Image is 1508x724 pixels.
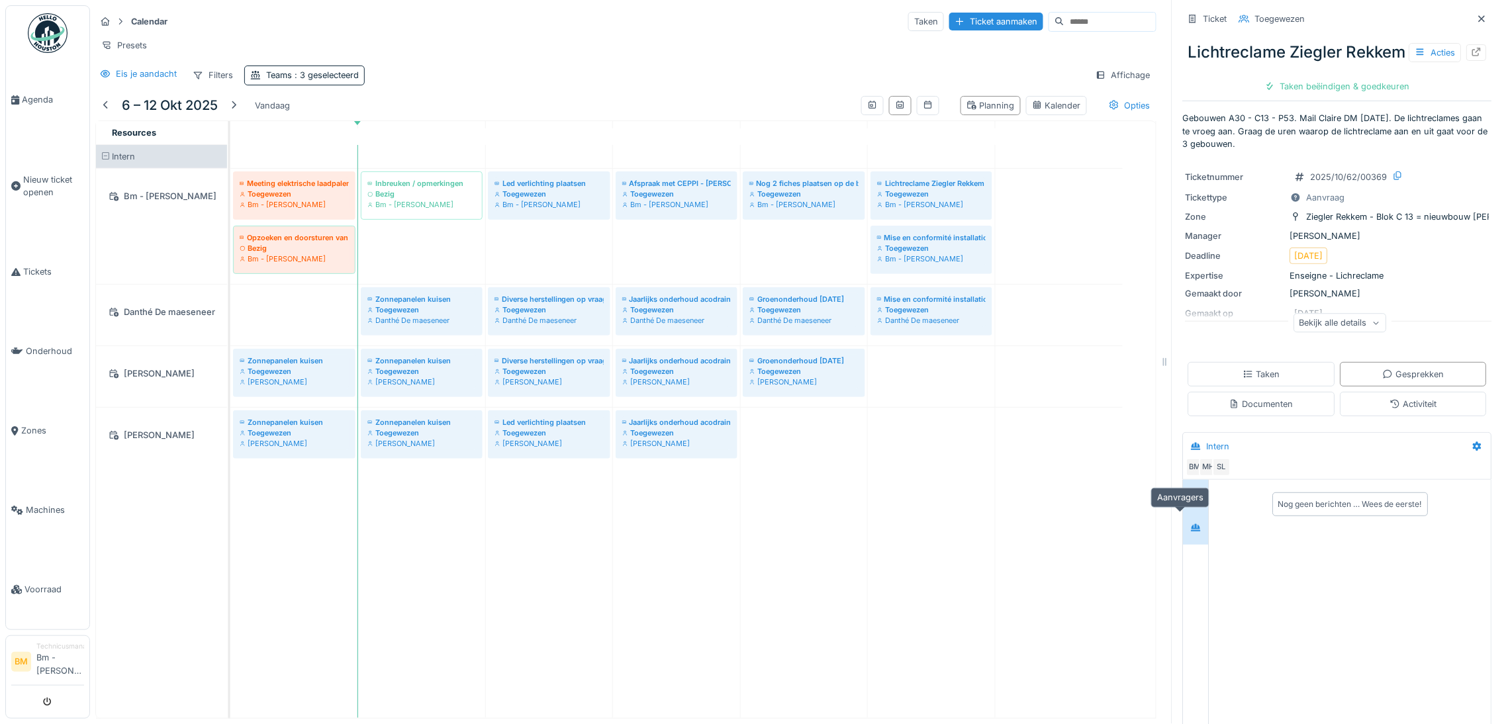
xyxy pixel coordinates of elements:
[1307,191,1345,204] div: Aanvraag
[122,97,218,113] h5: 6 – 12 okt 2025
[240,232,349,243] div: Opzoeken en doorsturen van gevraagde ATEX documenten aan ACEG
[1311,171,1388,183] div: 2025/10/62/00369
[749,377,859,387] div: [PERSON_NAME]
[1279,498,1423,510] div: Nog geen berichten … Wees de eerste!
[1409,43,1462,62] div: Acties
[104,188,219,204] div: Bm - [PERSON_NAME]
[1383,368,1444,381] div: Gesprekken
[622,294,731,304] div: Jaarlijks onderhoud acodrains
[749,366,859,377] div: Toegewezen
[1090,66,1156,85] div: Affichage
[1186,230,1489,242] div: [PERSON_NAME]
[530,124,569,142] a: 8 oktober 2025
[622,178,731,189] div: Afspraak met CEPPI - [PERSON_NAME] Montasse om 11 uur
[24,583,84,596] span: Voorraad
[495,304,604,315] div: Toegewezen
[240,243,349,253] div: Bezig
[877,304,986,315] div: Toegewezen
[240,438,349,449] div: [PERSON_NAME]
[1039,124,1079,142] a: 12 oktober 2025
[877,199,986,210] div: Bm - [PERSON_NAME]
[266,69,359,81] div: Teams
[367,189,476,199] div: Bezig
[495,315,604,326] div: Danthé De maeseneer
[112,128,156,138] span: Resources
[126,15,173,28] strong: Calendar
[11,641,84,686] a: BM TechnicusmanagerBm - [PERSON_NAME]
[240,178,349,189] div: Meeting elektrische laadpalen met Henneaux
[367,304,476,315] div: Toegewezen
[495,377,604,387] div: [PERSON_NAME]
[240,355,349,366] div: Zonnepanelen kuisen
[240,366,349,377] div: Toegewezen
[749,315,859,326] div: Danthé De maeseneer
[1255,13,1305,25] div: Toegewezen
[23,265,84,278] span: Tickets
[95,36,153,55] div: Presets
[26,504,84,516] span: Machines
[6,391,89,471] a: Zones
[622,438,731,449] div: [PERSON_NAME]
[495,366,604,377] div: Toegewezen
[949,13,1043,30] div: Ticket aanmaken
[495,438,604,449] div: [PERSON_NAME]
[749,178,859,189] div: Nog 2 fiches plaatsen op de boiler en radiator
[877,178,986,189] div: Lichtreclame Ziegler Rekkem
[240,417,349,428] div: Zonnepanelen kuisen
[28,13,68,53] img: Badge_color-CXgf-gQk.svg
[495,417,604,428] div: Led verlichting plaatsen
[367,438,476,449] div: [PERSON_NAME]
[22,93,84,106] span: Agenda
[240,428,349,438] div: Toegewezen
[6,60,89,140] a: Agenda
[877,294,986,304] div: Mise en conformité installation basse tension - budget 6048 €
[104,427,219,443] div: [PERSON_NAME]
[6,312,89,391] a: Onderhoud
[104,304,219,320] div: Danthé De maeseneer
[1186,210,1285,223] div: Zone
[1103,96,1156,115] div: Opties
[367,355,476,366] div: Zonnepanelen kuisen
[23,173,84,199] span: Nieuw ticket openen
[785,124,823,142] a: 10 oktober 2025
[240,377,349,387] div: [PERSON_NAME]
[367,294,476,304] div: Zonnepanelen kuisen
[1203,13,1227,25] div: Ticket
[1294,313,1387,332] div: Bekijk alle details
[749,189,859,199] div: Toegewezen
[104,365,219,382] div: [PERSON_NAME]
[1229,398,1294,410] div: Documenten
[749,355,859,366] div: Groenonderhoud [DATE]
[240,189,349,199] div: Toegewezen
[495,199,604,210] div: Bm - [PERSON_NAME]
[622,189,731,199] div: Toegewezen
[367,417,476,428] div: Zonnepanelen kuisen
[749,294,859,304] div: Groenonderhoud [DATE]
[405,124,438,142] a: 7 oktober 2025
[367,377,476,387] div: [PERSON_NAME]
[1186,269,1285,282] div: Expertise
[6,232,89,311] a: Tickets
[622,377,731,387] div: [PERSON_NAME]
[36,641,84,682] li: Bm - [PERSON_NAME]
[116,68,177,80] div: Eis je aandacht
[495,189,604,199] div: Toegewezen
[6,550,89,629] a: Voorraad
[367,366,476,377] div: Toegewezen
[622,366,731,377] div: Toegewezen
[908,12,944,31] div: Taken
[877,243,986,253] div: Toegewezen
[1186,230,1285,242] div: Manager
[275,124,313,142] a: 6 oktober 2025
[622,355,731,366] div: Jaarlijks onderhoud acodrains
[367,199,476,210] div: Bm - [PERSON_NAME]
[622,304,731,315] div: Toegewezen
[1183,35,1492,69] div: Lichtreclame Ziegler Rekkem
[495,294,604,304] div: Diverse herstellingen op vraag van [PERSON_NAME]
[36,641,84,651] div: Technicusmanager
[749,304,859,315] div: Toegewezen
[292,70,359,80] span: : 3 geselecteerd
[1186,191,1285,204] div: Tickettype
[749,199,859,210] div: Bm - [PERSON_NAME]
[26,345,84,357] span: Onderhoud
